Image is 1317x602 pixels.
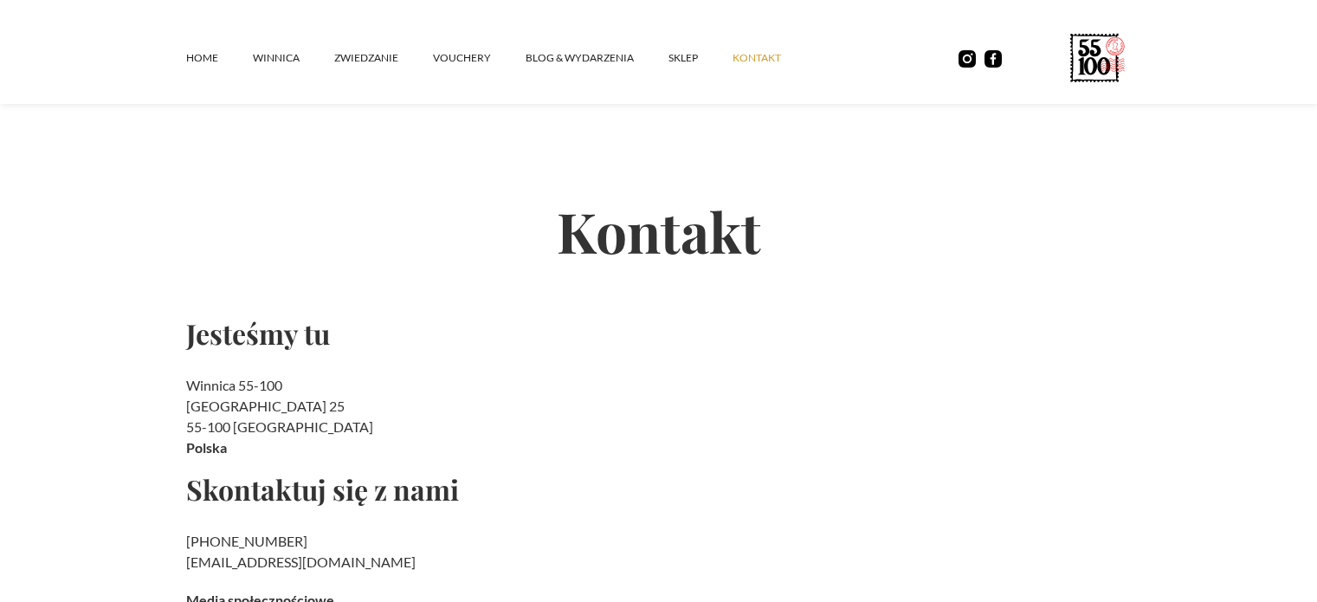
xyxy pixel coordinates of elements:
h2: ‍ [186,531,585,573]
a: SKLEP [668,32,733,84]
h2: Kontakt [186,142,1132,320]
a: kontakt [733,32,816,84]
strong: Polska [186,439,227,456]
a: Blog & Wydarzenia [526,32,668,84]
h2: Winnica 55-100 [GEOGRAPHIC_DATA] 25 55-100 [GEOGRAPHIC_DATA] [186,375,585,458]
a: [EMAIL_ADDRESS][DOMAIN_NAME] [186,553,416,570]
a: Home [186,32,253,84]
a: winnica [253,32,334,84]
h2: Jesteśmy tu [186,320,585,347]
h2: Skontaktuj się z nami [186,476,585,503]
a: [PHONE_NUMBER] [186,533,307,549]
a: ZWIEDZANIE [334,32,433,84]
a: vouchery [433,32,526,84]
